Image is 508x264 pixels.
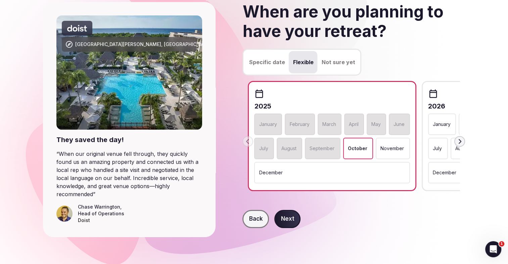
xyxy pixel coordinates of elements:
[56,150,202,198] blockquote: “ When our original venue fell through, they quickly found us an amazing property and connected u...
[499,241,504,247] span: 1
[78,210,124,217] div: Head of Operations
[78,204,124,224] figcaption: ,
[274,210,301,228] button: Next
[259,169,282,176] p: December
[394,121,405,128] p: June
[281,145,296,152] p: August
[348,145,367,152] p: October
[380,145,404,152] p: November
[371,121,381,128] p: May
[455,145,470,152] p: August
[56,206,73,222] img: Chase Warrington
[242,2,465,41] h2: When are you planning to have your retreat?
[485,241,501,257] iframe: Intercom live chat
[259,121,277,128] p: January
[433,169,456,176] p: December
[259,145,268,152] p: July
[56,15,202,130] img: Playa Del Carmen, Mexico
[56,135,202,144] div: They saved the day!
[78,204,120,210] cite: Chase Warrington
[242,210,269,228] button: Back
[317,51,359,73] button: Not sure yet
[289,51,317,73] button: Flexible
[322,121,336,128] p: March
[433,121,451,128] p: January
[78,217,124,224] div: Doist
[245,51,289,73] button: Specific date
[349,121,359,128] p: April
[75,41,212,48] div: [GEOGRAPHIC_DATA][PERSON_NAME], [GEOGRAPHIC_DATA]
[254,101,410,111] h2: 2025
[433,145,442,152] p: July
[310,145,334,152] p: September
[67,25,87,32] svg: Doist company logo
[289,121,309,128] p: February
